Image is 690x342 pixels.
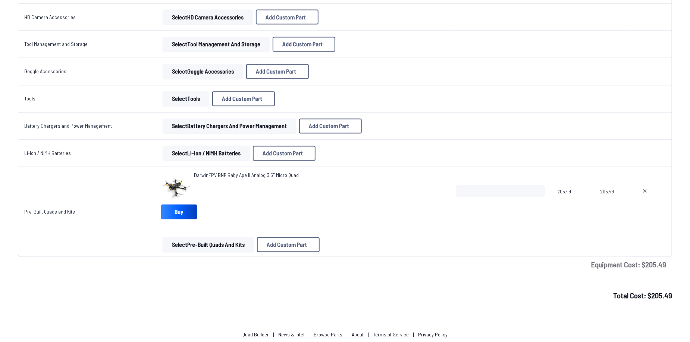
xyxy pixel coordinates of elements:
[161,91,211,106] a: SelectTools
[600,185,624,221] span: 205.49
[161,119,298,134] a: SelectBattery Chargers and Power Management
[256,10,319,25] button: Add Custom Part
[194,172,299,178] span: DarwinFPV BNF Baby Ape II Analog 3.5" Micro Quad
[163,119,296,134] button: SelectBattery Chargers and Power Management
[24,209,75,215] a: Pre-Built Quads and Kits
[24,14,76,20] a: HD Camera Accessories
[242,332,269,338] a: Quad Builder
[161,10,254,25] a: SelectHD Camera Accessories
[273,37,335,52] button: Add Custom Part
[163,237,254,252] button: SelectPre-Built Quads and Kits
[263,150,303,156] span: Add Custom Part
[212,91,275,106] button: Add Custom Part
[194,172,299,179] a: DarwinFPV BNF Baby Ape II Analog 3.5" Micro Quad
[161,146,251,161] a: SelectLi-Ion / NiMH Batteries
[373,332,409,338] a: Terms of Service
[352,332,364,338] a: About
[18,257,672,272] td: Equipment Cost: $ 205.49
[309,123,349,129] span: Add Custom Part
[282,41,323,47] span: Add Custom Part
[24,68,66,75] a: Goggle Accessories
[163,146,250,161] button: SelectLi-Ion / NiMH Batteries
[161,64,245,79] a: SelectGoggle Accessories
[163,64,243,79] button: SelectGoggle Accessories
[278,332,304,338] a: News & Intel
[161,237,255,252] a: SelectPre-Built Quads and Kits
[163,91,209,106] button: SelectTools
[161,37,271,52] a: SelectTool Management and Storage
[161,172,191,202] img: image
[222,96,262,102] span: Add Custom Part
[266,14,306,20] span: Add Custom Part
[253,146,316,161] button: Add Custom Part
[239,331,451,339] p: | | | | |
[24,96,35,102] a: Tools
[163,10,253,25] button: SelectHD Camera Accessories
[246,64,309,79] button: Add Custom Part
[24,150,71,156] a: Li-Ion / NiMH Batteries
[24,41,88,47] a: Tool Management and Storage
[256,69,296,75] span: Add Custom Part
[24,123,112,129] a: Battery Chargers and Power Management
[267,242,307,248] span: Add Custom Part
[613,291,672,300] span: Total Cost: $ 205.49
[299,119,362,134] button: Add Custom Part
[418,332,448,338] a: Privacy Policy
[314,332,342,338] a: Browse Parts
[557,185,588,221] span: 205.49
[163,37,270,52] button: SelectTool Management and Storage
[257,237,320,252] button: Add Custom Part
[161,205,197,220] a: Buy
